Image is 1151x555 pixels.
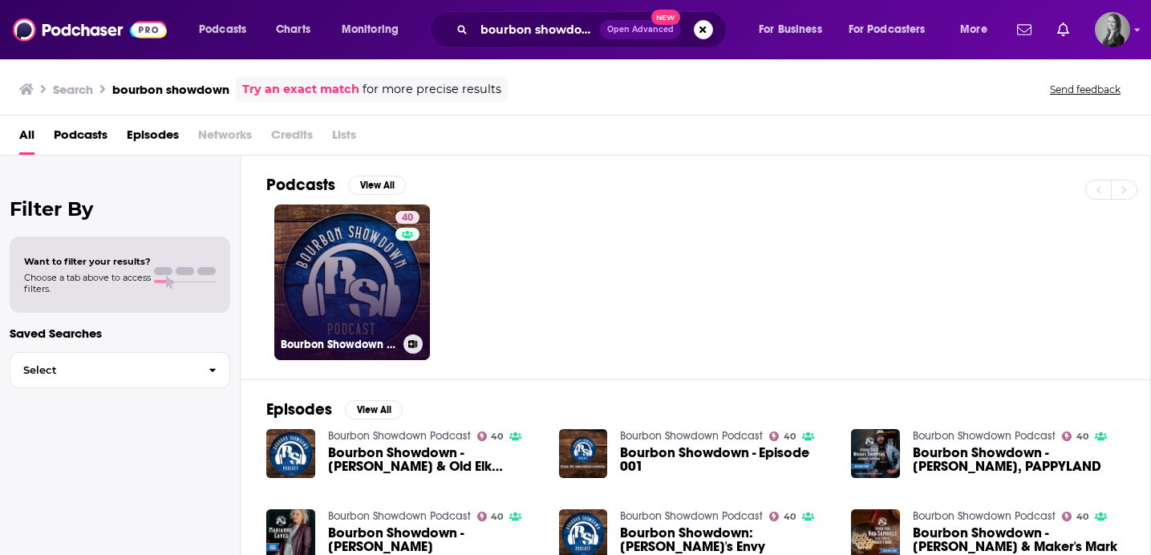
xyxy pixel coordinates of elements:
a: PodcastsView All [266,175,406,195]
a: 40 [1062,512,1088,521]
a: Bourbon Showdown Podcast [913,429,1056,443]
span: Bourbon Showdown: [PERSON_NAME]'s Envy [620,526,832,553]
span: New [651,10,680,25]
span: Bourbon Showdown - [PERSON_NAME] & Maker's Mark [913,526,1125,553]
a: Bourbon Showdown - Greg Metze & Old Elk Bourbon [328,446,540,473]
a: Try an exact match [242,80,359,99]
h2: Podcasts [266,175,335,195]
div: Search podcasts, credits, & more... [445,11,742,48]
span: 40 [784,433,796,440]
span: Monitoring [342,18,399,41]
img: Bourbon Showdown - Wright Thompson, PAPPYLAND [851,429,900,478]
a: 40 [1062,431,1088,441]
span: For Business [759,18,822,41]
button: open menu [838,17,949,43]
span: 40 [491,433,503,440]
span: For Podcasters [849,18,926,41]
img: Bourbon Showdown - Greg Metze & Old Elk Bourbon [266,429,315,478]
span: Credits [271,122,313,155]
a: Bourbon Showdown Podcast [328,429,471,443]
a: Episodes [127,122,179,155]
span: Choose a tab above to access filters. [24,272,151,294]
span: for more precise results [363,80,501,99]
span: 40 [1076,513,1088,521]
a: All [19,122,34,155]
a: 40 [395,211,419,224]
a: Bourbon Showdown: Angel's Envy [620,526,832,553]
p: Saved Searches [10,326,230,341]
a: Podcasts [54,122,107,155]
button: Select [10,352,230,388]
span: Want to filter your results? [24,256,151,267]
span: 40 [1076,433,1088,440]
span: Logged in as katieTBG [1095,12,1130,47]
span: Bourbon Showdown - [PERSON_NAME] [328,526,540,553]
a: Bourbon Showdown - Rob Samuels & Maker's Mark [913,526,1125,553]
a: 40 [769,512,796,521]
span: Bourbon Showdown - [PERSON_NAME], PAPPYLAND [913,446,1125,473]
a: 40 [769,431,796,441]
button: View All [348,176,406,195]
button: Open AdvancedNew [600,20,681,39]
span: 40 [784,513,796,521]
button: Show profile menu [1095,12,1130,47]
a: EpisodesView All [266,399,403,419]
h3: Bourbon Showdown Podcast [281,338,397,351]
button: open menu [330,17,419,43]
a: Charts [265,17,320,43]
span: Charts [276,18,310,41]
a: 40 [477,512,504,521]
span: Open Advanced [607,26,674,34]
span: Lists [332,122,356,155]
a: Show notifications dropdown [1051,16,1076,43]
span: Bourbon Showdown - [PERSON_NAME] & Old Elk Bourbon [328,446,540,473]
a: Bourbon Showdown - Episode 001 [620,446,832,473]
a: 40 [477,431,504,441]
h3: bourbon showdown [112,82,229,97]
h2: Episodes [266,399,332,419]
button: open menu [188,17,267,43]
a: Bourbon Showdown Podcast [620,509,763,523]
button: Send feedback [1045,83,1125,96]
span: 40 [402,210,413,226]
img: User Profile [1095,12,1130,47]
span: Networks [198,122,252,155]
button: open menu [949,17,1007,43]
a: Bourbon Showdown - Marianne Eaves [328,526,540,553]
span: Select [10,365,196,375]
img: Bourbon Showdown - Episode 001 [559,429,608,478]
a: Bourbon Showdown Podcast [328,509,471,523]
span: Podcasts [199,18,246,41]
input: Search podcasts, credits, & more... [474,17,600,43]
a: 40Bourbon Showdown Podcast [274,205,430,360]
span: 40 [491,513,503,521]
button: View All [345,400,403,419]
span: More [960,18,987,41]
a: Bourbon Showdown - Wright Thompson, PAPPYLAND [913,446,1125,473]
button: open menu [748,17,842,43]
h3: Search [53,82,93,97]
a: Show notifications dropdown [1011,16,1038,43]
img: Podchaser - Follow, Share and Rate Podcasts [13,14,167,45]
h2: Filter By [10,197,230,221]
a: Bourbon Showdown Podcast [913,509,1056,523]
a: Bourbon Showdown Podcast [620,429,763,443]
